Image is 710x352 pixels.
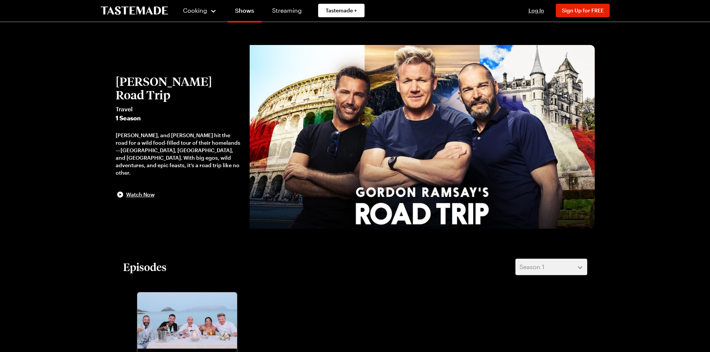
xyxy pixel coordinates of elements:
[137,292,237,349] img: The Italian Job
[183,1,217,19] button: Cooking
[318,4,365,17] a: Tastemade +
[116,105,242,114] span: Travel
[562,7,604,13] span: Sign Up for FREE
[116,75,242,102] h2: [PERSON_NAME] Road Trip
[101,6,168,15] a: To Tastemade Home Page
[183,7,207,14] span: Cooking
[116,75,242,199] button: [PERSON_NAME] Road TripTravel1 Season[PERSON_NAME], and [PERSON_NAME] hit the road for a wild foo...
[116,132,242,177] div: [PERSON_NAME], and [PERSON_NAME] hit the road for a wild food-filled tour of their homelands—[GEO...
[519,262,544,271] span: Season 1
[521,7,551,14] button: Log In
[528,7,544,13] span: Log In
[126,191,155,198] span: Watch Now
[326,7,357,14] span: Tastemade +
[515,259,587,275] button: Season 1
[556,4,610,17] button: Sign Up for FREE
[228,1,262,22] a: Shows
[123,260,167,274] h2: Episodes
[116,114,242,123] span: 1 Season
[250,45,595,229] img: Gordon Ramsay's Road Trip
